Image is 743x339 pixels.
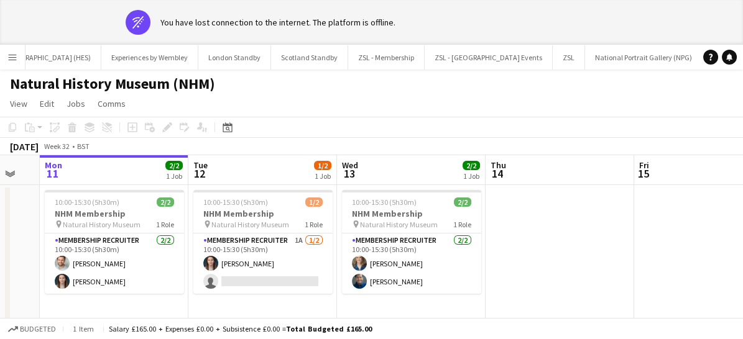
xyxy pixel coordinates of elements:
[342,233,481,294] app-card-role: Membership Recruiter2/210:00-15:30 (5h30m)[PERSON_NAME][PERSON_NAME]
[45,208,184,219] h3: NHM Membership
[489,166,506,181] span: 14
[305,197,323,207] span: 1/2
[463,171,479,181] div: 1 Job
[314,161,331,170] span: 1/2
[342,190,481,294] app-job-card: 10:00-15:30 (5h30m)2/2NHM Membership Natural History Museum1 RoleMembership Recruiter2/210:00-15:...
[40,98,54,109] span: Edit
[203,197,268,207] span: 10:00-15:30 (5h30m)
[67,98,85,109] span: Jobs
[193,160,208,171] span: Tue
[45,233,184,294] app-card-role: Membership Recruiter2/210:00-15:30 (5h30m)[PERSON_NAME][PERSON_NAME]
[43,166,62,181] span: 11
[639,160,649,171] span: Fri
[286,324,372,333] span: Total Budgeted £165.00
[166,171,182,181] div: 1 Job
[315,171,331,181] div: 1 Job
[342,160,358,171] span: Wed
[10,75,215,93] h1: Natural History Museum (NHM)
[637,166,649,181] span: 15
[491,160,506,171] span: Thu
[585,45,703,70] button: National Portrait Gallery (NPG)
[93,96,131,112] a: Comms
[305,220,323,229] span: 1 Role
[109,324,372,333] div: Salary £165.00 + Expenses £0.00 + Subsistence £0.00 =
[77,142,90,151] div: BST
[193,190,333,294] app-job-card: 10:00-15:30 (5h30m)1/2NHM Membership Natural History Museum1 RoleMembership Recruiter1A1/210:00-1...
[6,322,58,336] button: Budgeted
[35,96,59,112] a: Edit
[340,166,358,181] span: 13
[165,161,183,170] span: 2/2
[425,45,553,70] button: ZSL - [GEOGRAPHIC_DATA] Events
[160,17,395,28] div: You have lost connection to the internet. The platform is offline.
[453,220,471,229] span: 1 Role
[193,208,333,219] h3: NHM Membership
[45,190,184,294] app-job-card: 10:00-15:30 (5h30m)2/2NHM Membership Natural History Museum1 RoleMembership Recruiter2/210:00-15:...
[10,98,27,109] span: View
[193,233,333,294] app-card-role: Membership Recruiter1A1/210:00-15:30 (5h30m)[PERSON_NAME]
[352,197,417,207] span: 10:00-15:30 (5h30m)
[10,140,39,153] div: [DATE]
[62,96,90,112] a: Jobs
[156,220,174,229] span: 1 Role
[211,220,289,229] span: Natural History Museum
[198,45,271,70] button: London Standby
[463,161,480,170] span: 2/2
[454,197,471,207] span: 2/2
[55,197,119,207] span: 10:00-15:30 (5h30m)
[101,45,198,70] button: Experiences by Wembley
[63,220,141,229] span: Natural History Museum
[68,324,98,333] span: 1 item
[342,208,481,219] h3: NHM Membership
[98,98,126,109] span: Comms
[157,197,174,207] span: 2/2
[45,160,62,171] span: Mon
[41,142,72,151] span: Week 32
[20,325,56,333] span: Budgeted
[192,166,208,181] span: 12
[360,220,438,229] span: Natural History Museum
[348,45,425,70] button: ZSL - Membership
[5,96,32,112] a: View
[271,45,348,70] button: Scotland Standby
[553,45,585,70] button: ZSL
